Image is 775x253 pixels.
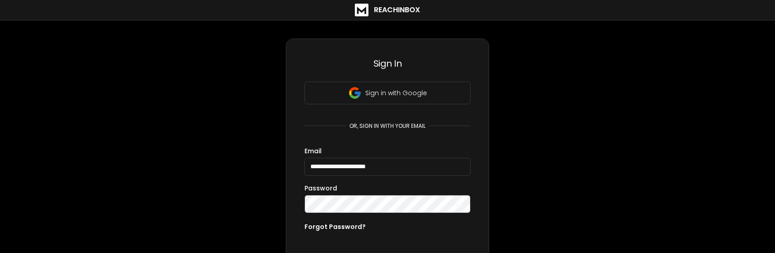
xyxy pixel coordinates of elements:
p: Sign in with Google [365,88,427,97]
img: logo [355,4,368,16]
label: Password [304,185,337,191]
button: Sign in with Google [304,82,471,104]
h1: ReachInbox [374,5,420,15]
p: or, sign in with your email [346,122,429,130]
label: Email [304,148,322,154]
p: Forgot Password? [304,222,366,231]
h3: Sign In [304,57,471,70]
a: ReachInbox [355,4,420,16]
